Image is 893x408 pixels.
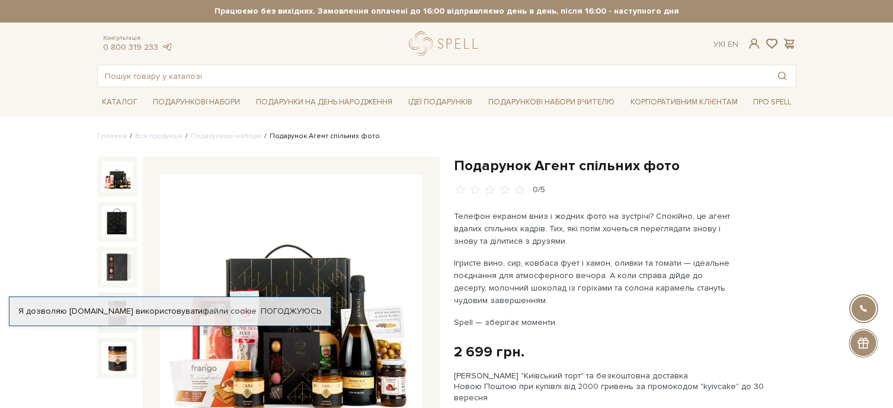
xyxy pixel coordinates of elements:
[261,131,380,142] li: Подарунок Агент спільних фото
[103,34,173,42] span: Консультація:
[191,132,261,141] a: Подарункові набори
[103,42,158,52] a: 0 800 319 233
[769,65,796,87] button: Пошук товару у каталозі
[261,306,321,317] a: Погоджуюсь
[748,93,796,111] a: Про Spell
[161,42,173,52] a: telegram
[102,161,133,192] img: Подарунок Агент спільних фото
[102,206,133,237] img: Подарунок Агент спільних фото
[9,306,331,317] div: Я дозволяю [DOMAIN_NAME] використовувати
[148,93,245,111] a: Подарункові набори
[102,342,133,373] img: Подарунок Агент спільних фото
[454,257,732,307] p: Ігристе вино, сир, ковбаса фует і хамон, оливки та томати — ідеальне поєднання для атмосферного в...
[97,132,127,141] a: Головна
[454,371,796,403] div: [PERSON_NAME] "Київський торт" та безкоштовна доставка Новою Поштою при купівлі від 2000 гривень ...
[135,132,183,141] a: Вся продукція
[454,343,524,361] div: 2 699 грн.
[102,251,133,282] img: Подарунок Агент спільних фото
[203,306,257,316] a: файли cookie
[97,6,796,17] strong: Працюємо без вихідних. Замовлення оплачені до 16:00 відправляємо день в день, після 16:00 - насту...
[454,316,732,329] p: Spell — зберігає моменти.
[724,39,725,49] span: |
[409,31,483,56] a: logo
[98,65,769,87] input: Пошук товару у каталозі
[454,210,732,247] p: Телефон екраном вниз і жодних фото на зустрічі? Спокійно, це агент вдалих спільних кадрів. Тих, я...
[728,39,738,49] a: En
[454,157,796,175] h1: Подарунок Агент спільних фото
[404,93,477,111] a: Ідеї подарунків
[251,93,397,111] a: Подарунки на День народження
[484,92,619,112] a: Подарункові набори Вчителю
[97,93,142,111] a: Каталог
[533,184,545,196] div: 0/5
[713,39,738,50] div: Ук
[626,93,742,111] a: Корпоративним клієнтам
